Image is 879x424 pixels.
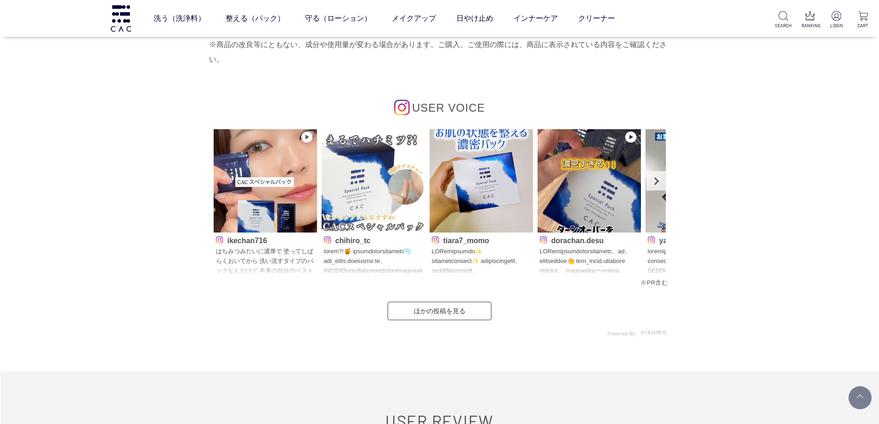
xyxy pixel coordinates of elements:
[305,6,371,31] a: 守る（ローション）
[538,129,641,233] img: Photo by dorachan.desu
[432,235,531,245] p: tiara7_momo
[578,6,615,31] a: クリーナー
[540,235,639,245] p: dorachan.desu
[646,171,666,191] a: Next
[388,302,491,320] a: ほかの投稿を見る
[775,11,792,29] a: SEARCH
[607,331,635,336] span: Powered By
[641,329,666,334] img: visumo
[324,247,423,276] p: lorem?!🍯 ipsumdolorsitametc🫧 adi_elits.doeiusmo te、INCIDIDuntutlaboreetdoloremagnaaliqu！ enimadmi...
[801,11,819,29] a: RANKING
[648,247,747,276] p: loremipsumdolorsitam。 consecteturadipiscing💆‍♀️ EL SEDDOeiusmodtem、inc🍯u labor「ETD」magnaaliquaeni...
[514,6,558,31] a: インナーケア
[540,247,639,276] p: LORemipsumdolorsitametc、ad、elitseddoe👏 tem_incid.utlabore etdolor、 magnaaliqu〜enima、minimveniamq。...
[855,11,872,29] a: CART
[648,235,747,245] p: yastin1013
[432,247,531,276] p: LORemipsumdo✨ sitametconsect✨ adipiscingelit、sedd0eiusmodt、incididuntutlaboreetdol、magnaaliquaeni...
[412,102,485,114] span: USER VOICE
[154,6,205,31] a: 洗う（洗浄料）
[322,129,425,233] img: Photo by chihiro_tc
[394,100,410,115] img: インスタグラムのロゴ
[226,6,285,31] a: 整える（パック）
[216,247,315,276] p: はちみつみたいに濃厚で 塗ってしばらくおいてから 洗い流すタイプのパックなんだけど 本来の自分のベストな肌状態に戻してくれるような 他のパックでは感じたことない初めての不思議な感覚😇 CAC ス...
[430,129,533,233] img: Photo by tiara7_momo
[456,6,493,31] a: 日やけ止め
[214,129,317,233] img: Photo by ikechan716
[828,22,845,29] p: LOGIN
[855,22,872,29] p: CART
[801,22,819,29] p: RANKING
[775,22,792,29] p: SEARCH
[640,279,668,286] span: ※PR含む
[828,11,845,29] a: LOGIN
[324,235,423,245] p: chihiro_tc
[216,235,315,245] p: ikechan716
[109,5,132,31] img: logo
[392,6,436,31] a: メイクアップ
[646,129,749,233] img: Photo by yastin1013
